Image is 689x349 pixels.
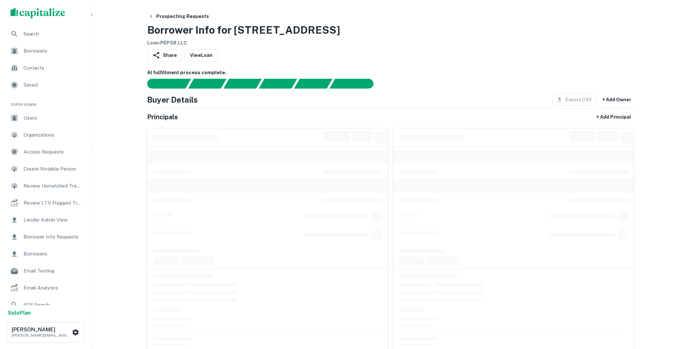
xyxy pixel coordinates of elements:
a: SOS Search [5,297,86,313]
button: Share [147,49,182,61]
a: Review LTV Flagged Transactions [5,195,86,211]
span: Review LTV Flagged Transactions [24,199,82,207]
a: Review Unmatched Transactions [5,178,86,194]
a: Create Notable Person [5,161,86,177]
h3: Borrower Info for [STREET_ADDRESS] [147,22,340,38]
a: Organizations [5,127,86,143]
div: Sending borrower request to AI... [139,79,188,89]
span: Saved [24,81,82,89]
img: capitalize-logo.png [10,8,65,18]
a: Lender Admin View [5,212,86,228]
span: Organizations [24,131,82,139]
a: Email Analytics [5,280,86,296]
span: Borrower Info Requests [24,233,82,241]
h5: Principals [147,112,178,122]
a: Users [5,110,86,126]
h4: Buyer Details [147,94,198,106]
div: AI fulfillment process complete. [330,79,381,89]
span: SOS Search [24,301,82,309]
button: + Add Principal [594,111,634,123]
li: Super Admin [5,94,86,110]
a: Email Testing [5,263,86,279]
button: [PERSON_NAME][PERSON_NAME][EMAIL_ADDRESS][DOMAIN_NAME] [7,322,85,342]
span: Review Unmatched Transactions [24,182,82,190]
span: Contacts [24,64,82,72]
a: Contacts [5,60,86,76]
a: SoloPlan [8,309,31,317]
span: Access Requests [24,148,82,156]
span: Borrowers [24,47,82,55]
div: Principals found, AI now looking for contact information... [259,79,297,89]
button: Prospecting Requests [146,10,212,22]
h6: AI fulfillment process complete. [147,69,634,76]
span: Users [24,114,82,122]
div: Your request is received and processing... [188,79,226,89]
a: ViewLoan [185,49,218,61]
a: Search [5,26,86,42]
h6: [PERSON_NAME] [12,327,71,332]
a: Borrowers [5,246,86,262]
iframe: Chat Widget [656,297,689,328]
button: + Add Owner [600,94,634,106]
p: [PERSON_NAME][EMAIL_ADDRESS][DOMAIN_NAME] [12,332,71,338]
div: Principals found, still searching for contact information. This may take time... [294,79,332,89]
span: Search [24,30,82,38]
span: Email Testing [24,267,82,275]
span: Create Notable Person [24,165,82,173]
a: Access Requests [5,144,86,160]
h6: Loan : PEP38 LLC [147,39,340,47]
span: Borrowers [24,250,82,258]
span: Email Analytics [24,284,82,292]
span: Lender Admin View [24,216,82,224]
a: Saved [5,77,86,93]
a: Borrowers [5,43,86,59]
a: Borrower Info Requests [5,229,86,245]
div: Documents found, AI parsing details... [223,79,262,89]
strong: Solo Plan [8,310,31,316]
